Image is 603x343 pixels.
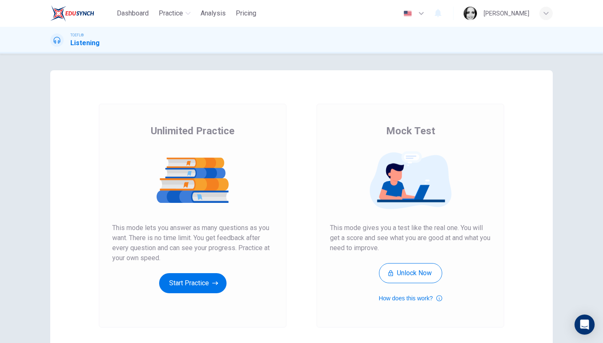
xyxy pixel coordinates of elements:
[484,8,529,18] div: [PERSON_NAME]
[155,6,194,21] button: Practice
[50,5,94,22] img: EduSynch logo
[330,223,491,253] span: This mode gives you a test like the real one. You will get a score and see what you are good at a...
[236,8,256,18] span: Pricing
[113,6,152,21] button: Dashboard
[70,32,84,38] span: TOEFL®
[112,223,273,263] span: This mode lets you answer as many questions as you want. There is no time limit. You get feedback...
[232,6,260,21] button: Pricing
[117,8,149,18] span: Dashboard
[151,124,234,138] span: Unlimited Practice
[201,8,226,18] span: Analysis
[159,273,227,293] button: Start Practice
[379,263,442,283] button: Unlock Now
[386,124,435,138] span: Mock Test
[197,6,229,21] button: Analysis
[575,315,595,335] div: Open Intercom Messenger
[159,8,183,18] span: Practice
[464,7,477,20] img: Profile picture
[50,5,113,22] a: EduSynch logo
[70,38,100,48] h1: Listening
[402,10,413,17] img: en
[379,293,442,303] button: How does this work?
